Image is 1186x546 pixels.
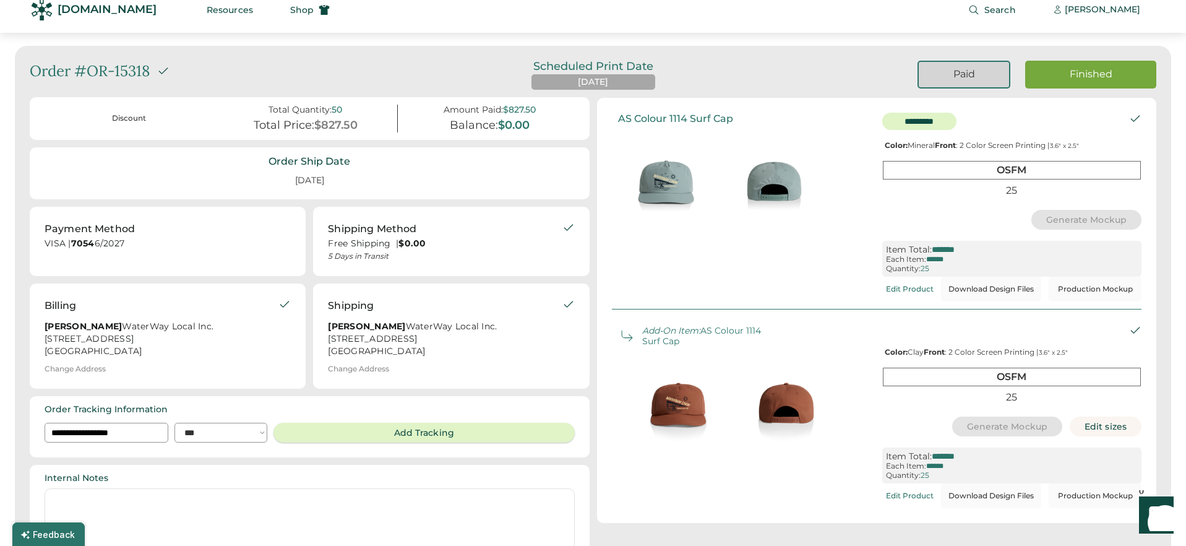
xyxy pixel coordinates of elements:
[1031,210,1142,230] button: Generate Mockup
[269,105,332,115] div: Total Quantity:
[71,238,95,249] strong: 7054
[273,423,575,443] button: Add Tracking
[328,321,562,358] div: WaterWay Local Inc. [STREET_ADDRESS] [GEOGRAPHIC_DATA]
[58,2,157,17] div: [DOMAIN_NAME]
[290,6,314,14] span: Shop
[328,251,562,261] div: 5 Days in Transit
[886,462,926,470] div: Each Item:
[328,298,374,313] div: Shipping
[886,255,926,264] div: Each Item:
[516,61,671,72] div: Scheduled Print Date
[886,451,932,462] div: Item Total:
[885,347,908,357] strong: Color:
[733,352,841,460] img: generate-image
[45,321,278,358] div: WaterWay Local Inc. [STREET_ADDRESS] [GEOGRAPHIC_DATA]
[1040,67,1141,81] div: Finished
[503,105,536,115] div: $827.50
[328,222,416,236] div: Shipping Method
[398,238,426,249] strong: $0.00
[952,417,1063,436] button: Generate Mockup
[984,6,1016,14] span: Search
[269,155,350,168] div: Order Ship Date
[921,264,929,273] div: 25
[1039,349,1068,357] font: 3.6" x 2.5"
[450,119,498,132] div: Balance:
[618,113,733,124] div: AS Colour 1114 Surf Cap
[886,245,932,255] div: Item Total:
[254,119,314,132] div: Total Price:
[934,67,994,81] div: Paid
[328,365,389,373] div: Change Address
[921,471,929,480] div: 25
[45,404,168,416] div: Order Tracking Information
[45,321,122,332] strong: [PERSON_NAME]
[612,129,720,238] img: generate-image
[886,492,934,500] div: Edit Product
[886,285,934,293] div: Edit Product
[30,61,150,82] div: Order #OR-15318
[1065,4,1140,16] div: [PERSON_NAME]
[314,119,358,132] div: $827.50
[578,76,608,89] div: [DATE]
[624,352,733,460] img: generate-image
[886,471,921,480] div: Quantity:
[1049,483,1141,508] button: Production Mockup
[883,368,1141,386] div: OSFM
[45,472,108,485] div: Internal Notes
[280,170,339,192] div: [DATE]
[886,264,921,273] div: Quantity:
[52,113,206,124] div: Discount
[885,141,908,150] strong: Color:
[935,141,956,150] strong: Front
[924,347,945,357] strong: Front
[498,119,530,132] div: $0.00
[1070,417,1141,436] button: Edit sizes
[444,105,503,115] div: Amount Paid:
[883,182,1141,199] div: 25
[328,321,405,332] strong: [PERSON_NAME]
[883,389,1141,405] div: 25
[642,325,700,336] em: Add-On Item:
[882,348,1141,357] div: Clay : 2 Color Screen Printing |
[332,105,342,115] div: 50
[720,129,828,238] img: generate-image
[45,238,291,253] div: VISA | 6/2027
[328,238,562,250] div: Free Shipping |
[45,365,106,373] div: Change Address
[882,141,1141,150] div: Mineral : 2 Color Screen Printing |
[642,326,766,347] div: AS Colour 1114 Surf Cap
[45,298,76,313] div: Billing
[1049,277,1141,301] button: Production Mockup
[883,161,1141,179] div: OSFM
[45,222,135,236] div: Payment Method
[1050,142,1079,150] font: 3.6" x 2.5"
[941,483,1041,508] button: Download Design Files
[941,277,1041,301] button: Download Design Files
[1127,490,1180,544] iframe: Front Chat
